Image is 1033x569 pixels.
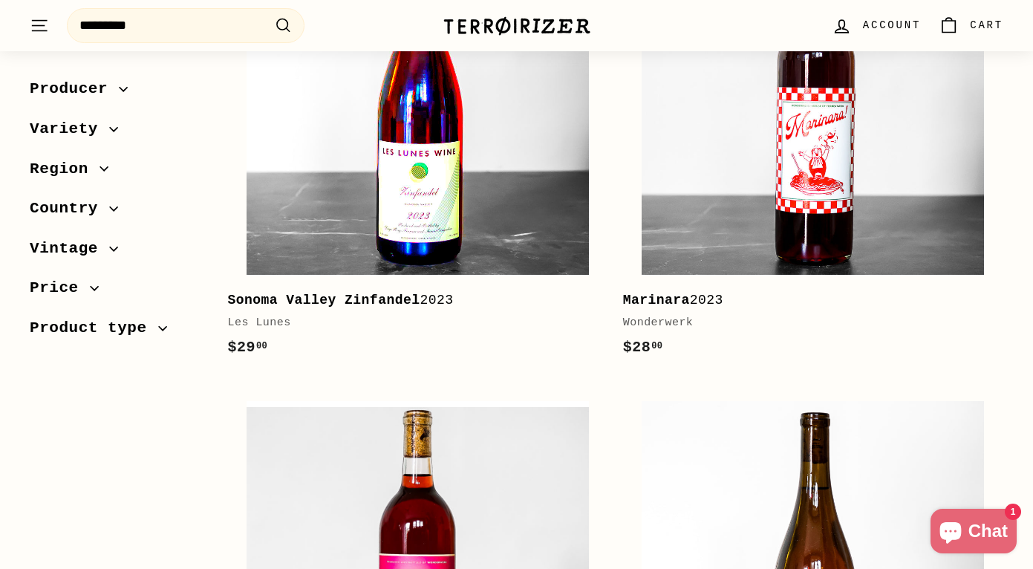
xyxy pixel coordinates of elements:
button: Producer [30,73,204,113]
span: Price [30,276,90,301]
div: 2023 [623,290,988,311]
inbox-online-store-chat: Shopify online store chat [926,509,1021,557]
span: Account [863,17,921,33]
span: $29 [228,339,268,356]
a: Cart [930,4,1012,48]
sup: 00 [651,341,662,351]
span: Country [30,196,109,221]
button: Vintage [30,232,204,272]
div: Wonderwerk [623,314,988,332]
span: $28 [623,339,663,356]
button: Product type [30,312,204,352]
b: Sonoma Valley Zinfandel [228,293,420,308]
button: Country [30,192,204,233]
button: Price [30,272,204,312]
span: Product type [30,316,158,341]
button: Region [30,152,204,192]
span: Variety [30,117,109,142]
a: Account [823,4,930,48]
span: Producer [30,77,119,102]
button: Variety [30,113,204,153]
b: Marinara [623,293,690,308]
sup: 00 [256,341,267,351]
div: 2023 [228,290,593,311]
span: Vintage [30,235,109,261]
span: Cart [970,17,1003,33]
span: Region [30,156,100,181]
div: Les Lunes [228,314,593,332]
